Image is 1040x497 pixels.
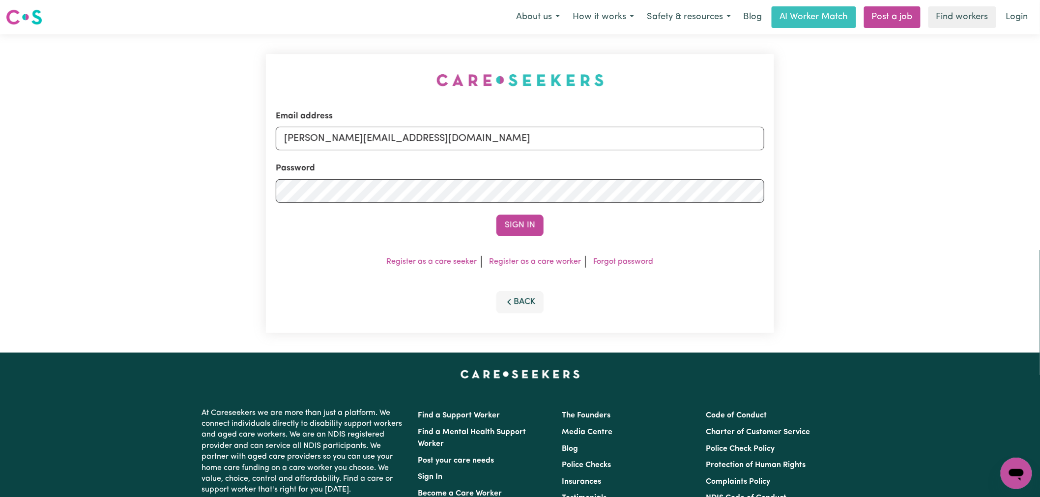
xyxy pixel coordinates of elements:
[6,8,42,26] img: Careseekers logo
[706,461,806,469] a: Protection of Human Rights
[490,258,581,266] a: Register as a care worker
[387,258,477,266] a: Register as a care seeker
[418,428,526,448] a: Find a Mental Health Support Worker
[640,7,737,28] button: Safety & resources
[562,445,578,453] a: Blog
[276,110,333,123] label: Email address
[706,428,810,436] a: Charter of Customer Service
[706,412,767,419] a: Code of Conduct
[566,7,640,28] button: How it works
[6,6,42,28] a: Careseekers logo
[594,258,654,266] a: Forgot password
[737,6,768,28] a: Blog
[276,127,764,150] input: Email address
[496,291,544,313] button: Back
[276,162,315,175] label: Password
[772,6,856,28] a: AI Worker Match
[562,478,601,486] a: Insurances
[461,370,580,378] a: Careseekers home page
[562,412,610,419] a: The Founders
[418,473,442,481] a: Sign In
[706,445,775,453] a: Police Check Policy
[1001,458,1032,489] iframe: Button to launch messaging window
[706,478,771,486] a: Complaints Policy
[928,6,996,28] a: Find workers
[418,412,500,419] a: Find a Support Worker
[1000,6,1034,28] a: Login
[418,457,494,465] a: Post your care needs
[562,428,612,436] a: Media Centre
[864,6,921,28] a: Post a job
[562,461,611,469] a: Police Checks
[496,215,544,236] button: Sign In
[510,7,566,28] button: About us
